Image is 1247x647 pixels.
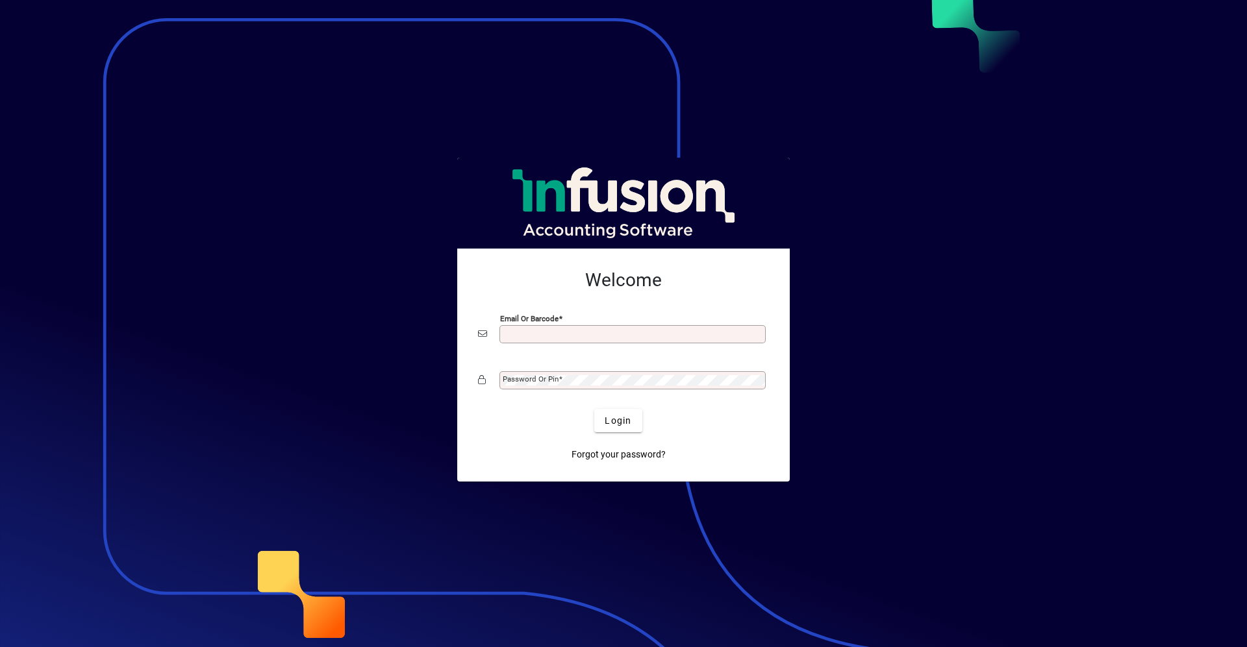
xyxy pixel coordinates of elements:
[500,314,559,323] mat-label: Email or Barcode
[566,443,671,466] a: Forgot your password?
[478,269,769,291] h2: Welcome
[503,374,559,384] mat-label: Password or Pin
[594,409,642,432] button: Login
[572,448,666,461] span: Forgot your password?
[605,414,631,428] span: Login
